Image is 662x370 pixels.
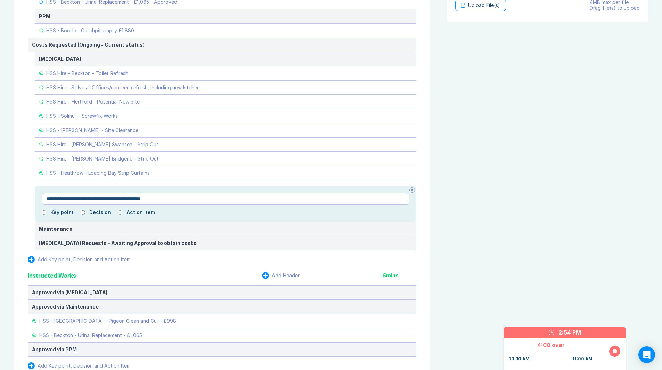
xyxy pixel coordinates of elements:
[272,273,300,278] div: Add Header
[46,28,134,33] div: HSS - Bootle - Catchpit empty £1,880
[38,363,131,369] div: Add Key point, Decision and Action Item
[39,14,412,19] div: PPM
[46,156,159,162] div: HSS Hire - [PERSON_NAME] Bridgend - Strip Out
[39,240,412,246] div: [MEDICAL_DATA] Requests - Awaiting Approval to obtain costs
[262,272,300,279] button: Add Header
[38,257,131,262] div: Add Key point, Decision and Action Item
[39,226,412,232] div: Maintenance
[39,56,412,62] div: [MEDICAL_DATA]
[509,341,592,349] div: 4:00 over
[46,128,138,133] div: HSS - [PERSON_NAME] - Site Clearance
[46,142,158,147] div: HSS Hire - [PERSON_NAME] Swansea - Strip Out
[590,5,640,11] div: Drag file(s) to upload
[509,356,530,362] div: 10:30 AM
[28,271,76,280] div: Instructed Works
[638,346,655,363] div: Open Intercom Messenger
[46,85,200,90] div: HSS Hire - St Ives - Offices/canteen refresh, including new kitchen
[32,290,412,295] div: Approved via [MEDICAL_DATA]
[32,42,412,48] div: Costs Requested (Ongoing - Current status)
[572,356,592,362] div: 11:00 AM
[50,209,74,215] label: Key point
[32,347,412,352] div: Approved via PPM
[46,71,128,76] div: HSS Hire – Beckton - Toilet Refresh
[32,304,412,310] div: Approved via Maintenance
[39,318,176,324] div: HSS - [GEOGRAPHIC_DATA] - Pigeon Clean and Cull - £998
[28,362,131,369] button: Add Key point, Decision and Action Item
[28,256,131,263] button: Add Key point, Decision and Action Item
[46,170,150,176] div: HSS - Heathrow - Loading Bay Strip Curtains
[89,209,111,215] label: Decision
[126,209,155,215] label: Action Item
[383,273,416,278] div: 5 mins
[39,332,142,338] div: HSS - Beckton - Urinal Replacement - £1,065
[558,328,581,337] div: 2:54 PM
[46,99,140,105] div: HSS Hire – Hertford - Potential New Site
[46,113,118,119] div: HSS - Solihull - Screwfix Works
